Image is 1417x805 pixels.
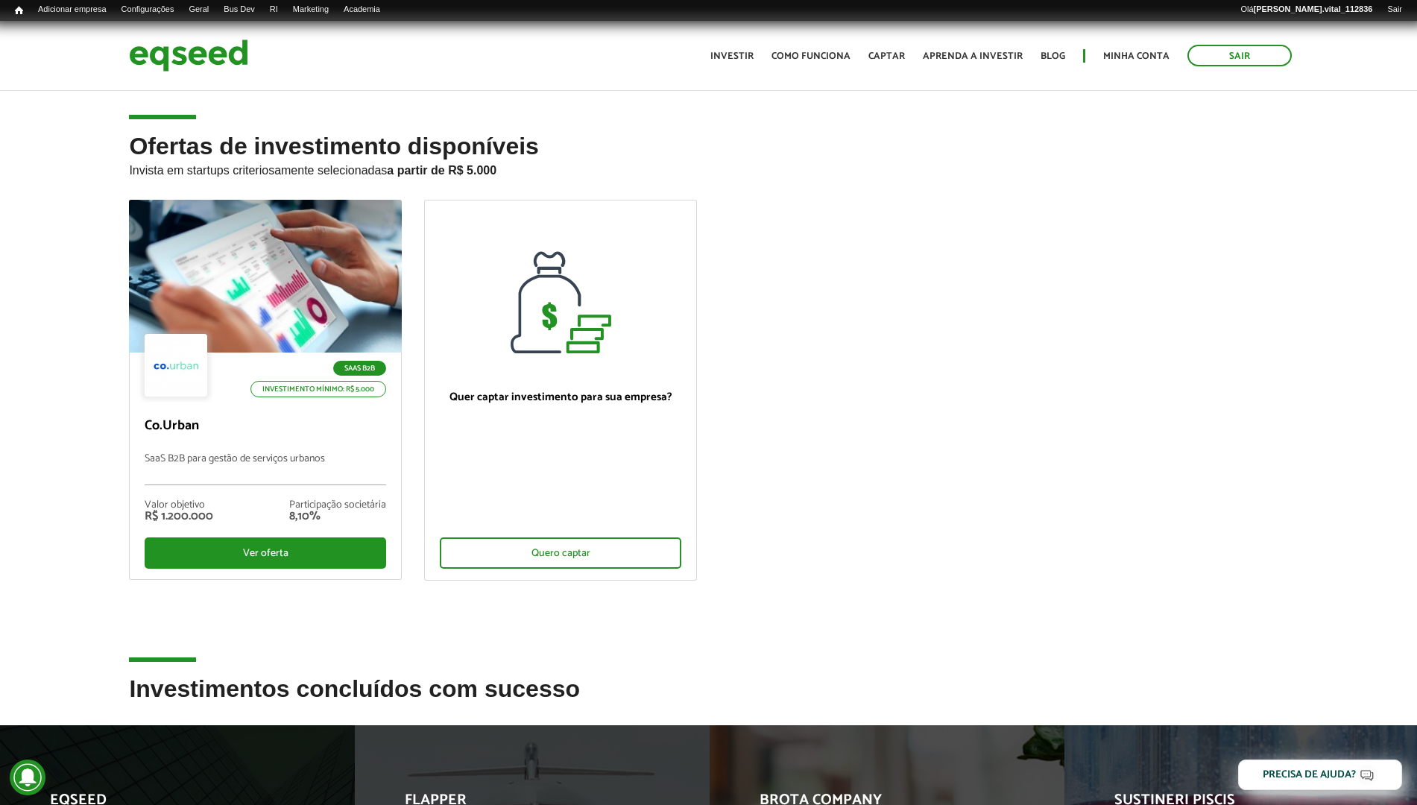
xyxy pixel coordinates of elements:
a: Blog [1041,51,1065,61]
a: Como funciona [771,51,850,61]
a: Quer captar investimento para sua empresa? Quero captar [424,200,697,581]
a: Academia [336,4,388,16]
a: Adicionar empresa [31,4,114,16]
h2: Ofertas de investimento disponíveis [129,133,1287,200]
div: Valor objetivo [145,500,213,511]
a: Bus Dev [216,4,262,16]
a: Marketing [285,4,336,16]
a: Aprenda a investir [923,51,1023,61]
p: Invista em startups criteriosamente selecionadas [129,160,1287,177]
a: SaaS B2B Investimento mínimo: R$ 5.000 Co.Urban SaaS B2B para gestão de serviços urbanos Valor ob... [129,200,402,580]
a: Geral [181,4,216,16]
a: Início [7,4,31,18]
p: Quer captar investimento para sua empresa? [440,391,681,404]
div: Quero captar [440,537,681,569]
a: Configurações [114,4,182,16]
p: SaaS B2B para gestão de serviços urbanos [145,453,386,485]
a: Captar [868,51,905,61]
a: Sair [1187,45,1292,66]
p: Investimento mínimo: R$ 5.000 [250,381,386,397]
a: RI [262,4,285,16]
div: R$ 1.200.000 [145,511,213,523]
div: Participação societária [289,500,386,511]
a: Olá[PERSON_NAME].vital_112836 [1233,4,1380,16]
a: Sair [1380,4,1410,16]
h2: Investimentos concluídos com sucesso [129,676,1287,724]
a: Investir [710,51,754,61]
strong: a partir de R$ 5.000 [387,164,496,177]
span: Início [15,5,23,16]
div: Ver oferta [145,537,386,569]
a: Minha conta [1103,51,1170,61]
div: 8,10% [289,511,386,523]
p: Co.Urban [145,418,386,435]
img: EqSeed [129,36,248,75]
p: SaaS B2B [333,361,386,376]
strong: [PERSON_NAME].vital_112836 [1254,4,1373,13]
